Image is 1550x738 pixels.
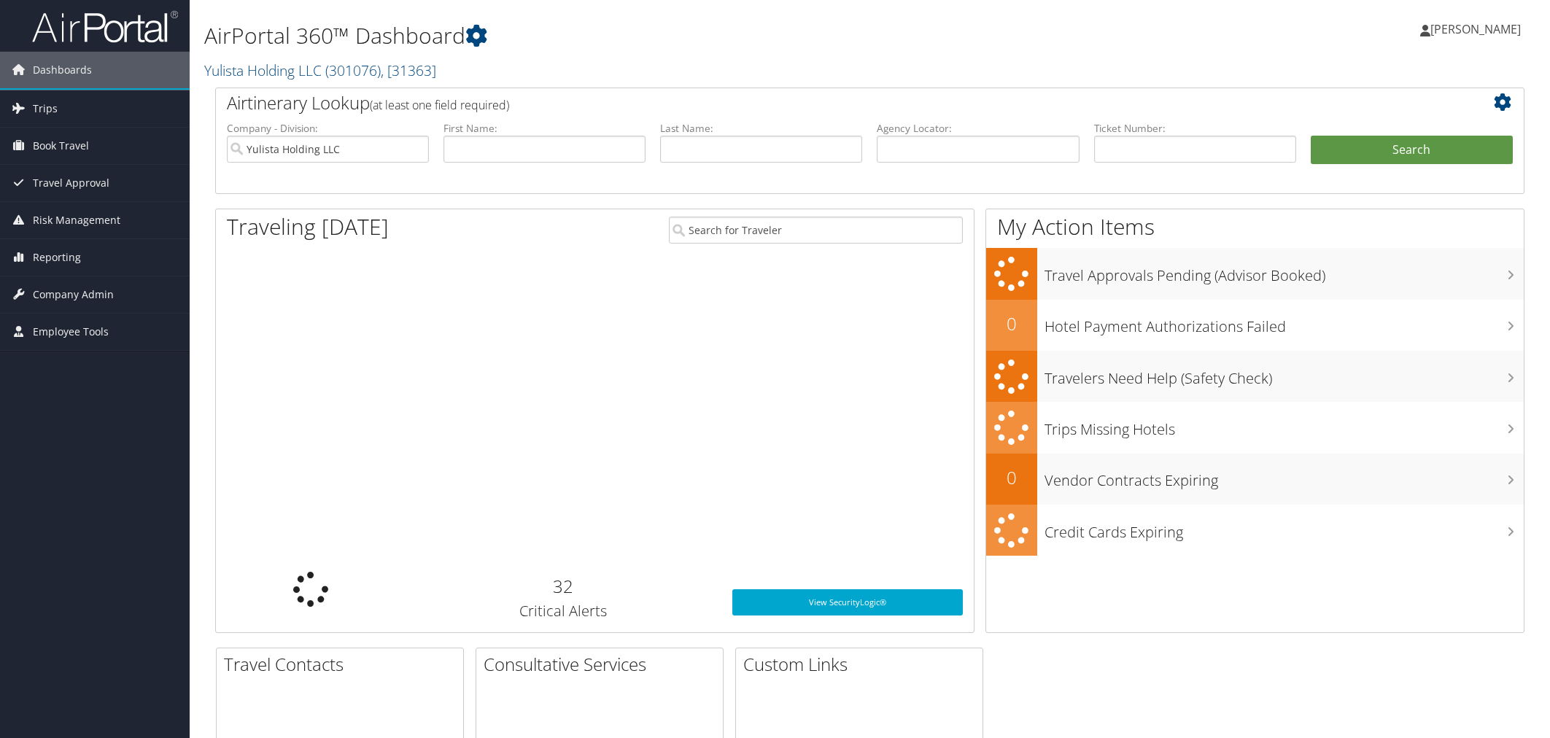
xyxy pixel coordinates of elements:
[416,574,710,599] h2: 32
[1045,309,1524,337] h3: Hotel Payment Authorizations Failed
[732,589,963,615] a: View SecurityLogic®
[325,61,381,80] span: ( 301076 )
[877,121,1079,136] label: Agency Locator:
[33,314,109,350] span: Employee Tools
[986,505,1524,556] a: Credit Cards Expiring
[443,121,646,136] label: First Name:
[669,217,963,244] input: Search for Traveler
[204,20,1092,51] h1: AirPortal 360™ Dashboard
[1045,463,1524,491] h3: Vendor Contracts Expiring
[32,9,178,44] img: airportal-logo.png
[33,52,92,88] span: Dashboards
[986,351,1524,403] a: Travelers Need Help (Safety Check)
[370,97,509,113] span: (at least one field required)
[33,202,120,238] span: Risk Management
[227,121,429,136] label: Company - Division:
[33,276,114,313] span: Company Admin
[33,128,89,164] span: Book Travel
[1420,7,1535,51] a: [PERSON_NAME]
[204,61,436,80] a: Yulista Holding LLC
[660,121,862,136] label: Last Name:
[1045,515,1524,543] h3: Credit Cards Expiring
[33,239,81,276] span: Reporting
[1045,258,1524,286] h3: Travel Approvals Pending (Advisor Booked)
[1430,21,1521,37] span: [PERSON_NAME]
[484,652,723,677] h2: Consultative Services
[743,652,983,677] h2: Custom Links
[1045,412,1524,440] h3: Trips Missing Hotels
[986,300,1524,351] a: 0Hotel Payment Authorizations Failed
[33,90,58,127] span: Trips
[381,61,436,80] span: , [ 31363 ]
[33,165,109,201] span: Travel Approval
[986,311,1037,336] h2: 0
[986,211,1524,242] h1: My Action Items
[1094,121,1296,136] label: Ticket Number:
[986,465,1037,490] h2: 0
[986,248,1524,300] a: Travel Approvals Pending (Advisor Booked)
[1311,136,1513,165] button: Search
[227,90,1404,115] h2: Airtinerary Lookup
[986,402,1524,454] a: Trips Missing Hotels
[1045,361,1524,389] h3: Travelers Need Help (Safety Check)
[416,601,710,621] h3: Critical Alerts
[224,652,463,677] h2: Travel Contacts
[227,211,389,242] h1: Traveling [DATE]
[986,454,1524,505] a: 0Vendor Contracts Expiring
